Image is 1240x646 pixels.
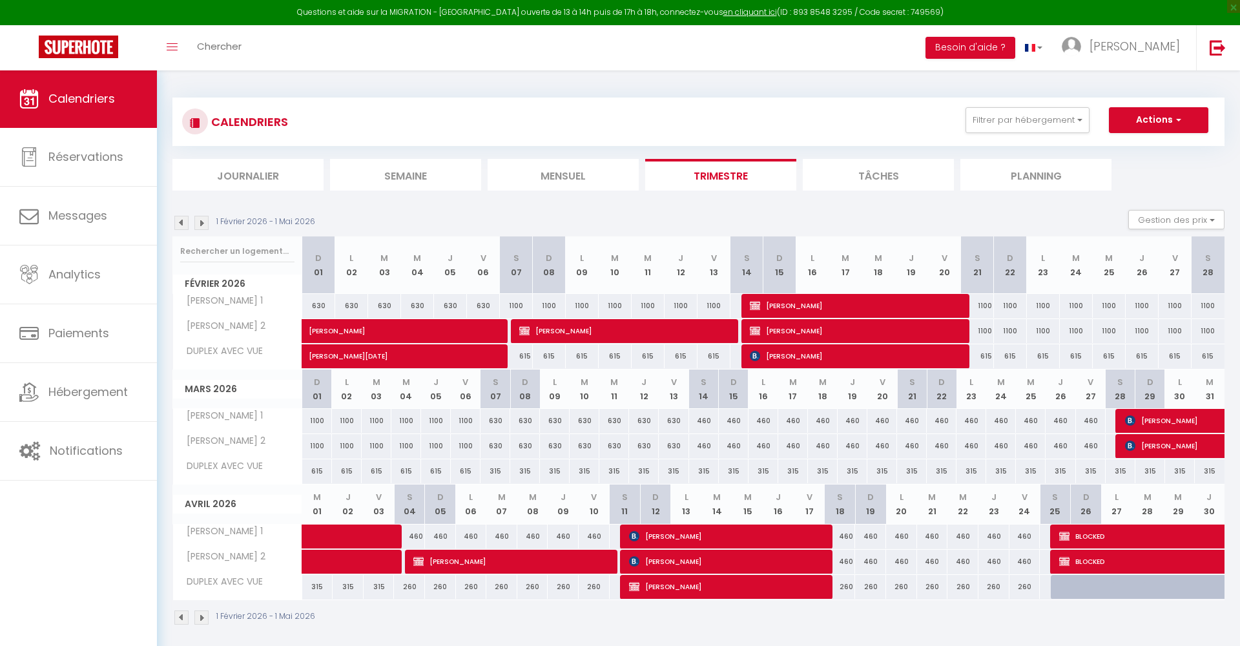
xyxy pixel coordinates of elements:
[302,236,335,294] th: 01
[333,484,364,524] th: 02
[462,376,468,388] abbr: V
[401,294,434,318] div: 630
[330,159,481,191] li: Semaine
[391,434,421,458] div: 1100
[689,409,719,433] div: 460
[665,294,697,318] div: 1100
[413,252,421,264] abbr: M
[599,370,629,409] th: 11
[719,370,749,409] th: 15
[391,459,421,483] div: 615
[909,252,914,264] abbr: J
[925,37,1015,59] button: Besoin d'aide ?
[966,107,1090,133] button: Filtrer par hébergement
[1135,459,1165,483] div: 315
[1117,376,1123,388] abbr: S
[332,459,362,483] div: 615
[510,409,540,433] div: 630
[451,459,480,483] div: 615
[599,294,632,318] div: 1100
[927,409,956,433] div: 460
[749,459,778,483] div: 315
[421,409,451,433] div: 1100
[1172,252,1178,264] abbr: V
[629,574,838,599] span: [PERSON_NAME]
[335,236,368,294] th: 02
[175,344,266,359] span: DUPLEX AVEC VUE
[927,434,956,458] div: 460
[599,236,632,294] th: 10
[750,318,958,343] span: [PERSON_NAME]
[750,293,958,318] span: [PERSON_NAME]
[364,484,395,524] th: 03
[1165,370,1195,409] th: 30
[763,236,796,294] th: 15
[433,376,439,388] abbr: J
[332,434,362,458] div: 1100
[302,370,332,409] th: 01
[175,434,269,448] span: [PERSON_NAME] 2
[522,376,528,388] abbr: D
[345,376,349,388] abbr: L
[975,252,980,264] abbr: S
[570,459,599,483] div: 315
[1076,370,1106,409] th: 27
[928,236,961,294] th: 20
[373,376,380,388] abbr: M
[480,252,486,264] abbr: V
[1139,252,1144,264] abbr: J
[1072,252,1080,264] abbr: M
[570,434,599,458] div: 630
[421,459,451,483] div: 615
[1016,409,1046,433] div: 460
[302,319,335,344] a: [PERSON_NAME]
[678,252,683,264] abbr: J
[697,344,730,368] div: 615
[599,344,632,368] div: 615
[961,344,994,368] div: 615
[302,459,332,483] div: 615
[1046,459,1075,483] div: 315
[1016,434,1046,458] div: 460
[451,434,480,458] div: 1100
[216,216,315,228] p: 1 Février 2026 - 1 Mai 2026
[302,294,335,318] div: 630
[335,294,368,318] div: 630
[1027,344,1060,368] div: 615
[1027,376,1035,388] abbr: M
[778,459,808,483] div: 315
[580,252,584,264] abbr: L
[540,370,570,409] th: 09
[730,236,763,294] th: 14
[994,236,1027,294] th: 22
[570,409,599,433] div: 630
[659,459,688,483] div: 315
[553,376,557,388] abbr: L
[48,149,123,165] span: Réservations
[986,370,1016,409] th: 24
[401,236,434,294] th: 04
[641,376,646,388] abbr: J
[808,459,838,483] div: 315
[402,376,410,388] abbr: M
[961,294,994,318] div: 1100
[1192,294,1224,318] div: 1100
[1016,370,1046,409] th: 25
[362,370,391,409] th: 03
[1046,409,1075,433] div: 460
[1046,370,1075,409] th: 26
[659,434,688,458] div: 630
[1159,344,1192,368] div: 615
[632,344,665,368] div: 615
[368,236,401,294] th: 03
[1058,376,1063,388] abbr: J
[629,524,838,548] span: [PERSON_NAME]
[659,409,688,433] div: 630
[510,370,540,409] th: 08
[1165,459,1195,483] div: 315
[938,376,945,388] abbr: D
[960,159,1111,191] li: Planning
[1093,236,1126,294] th: 25
[314,376,320,388] abbr: D
[566,344,599,368] div: 615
